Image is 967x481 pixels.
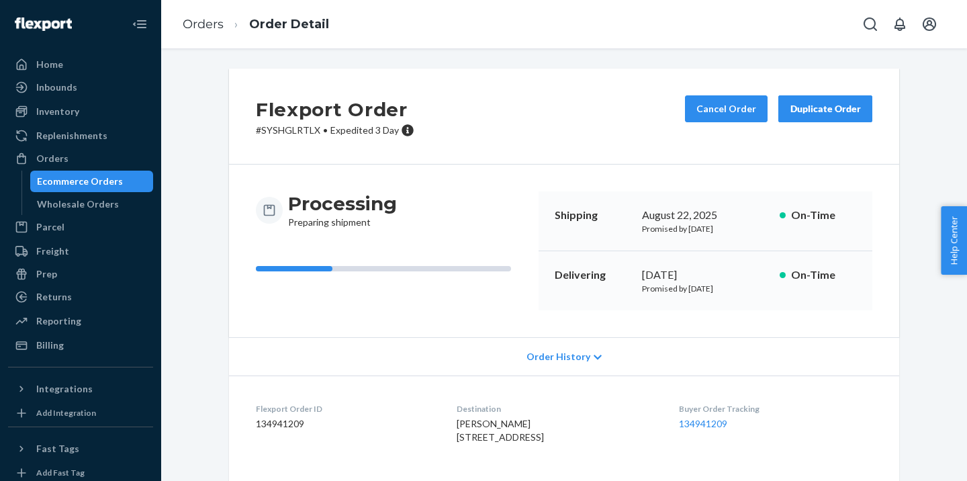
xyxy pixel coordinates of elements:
a: Billing [8,335,153,356]
div: August 22, 2025 [642,208,769,223]
a: Reporting [8,310,153,332]
a: Orders [183,17,224,32]
button: Close Navigation [126,11,153,38]
a: Freight [8,240,153,262]
a: Inbounds [8,77,153,98]
img: Flexport logo [15,17,72,31]
h2: Flexport Order [256,95,414,124]
div: Preparing shipment [288,191,397,229]
button: Open account menu [916,11,943,38]
div: Returns [36,290,72,304]
a: Parcel [8,216,153,238]
a: Wholesale Orders [30,193,154,215]
div: Add Integration [36,407,96,419]
div: Add Fast Tag [36,467,85,478]
iframe: Opens a widget where you can chat to one of our agents [880,441,954,474]
div: Inbounds [36,81,77,94]
button: Cancel Order [685,95,768,122]
p: # SYSHGLRTLX [256,124,414,137]
div: Fast Tags [36,442,79,455]
a: Order Detail [249,17,329,32]
div: Prep [36,267,57,281]
p: On-Time [791,208,856,223]
a: Inventory [8,101,153,122]
button: Open Search Box [857,11,884,38]
a: Home [8,54,153,75]
div: Reporting [36,314,81,328]
p: Shipping [555,208,631,223]
a: Returns [8,286,153,308]
dt: Buyer Order Tracking [679,403,872,414]
div: Replenishments [36,129,107,142]
div: Freight [36,245,69,258]
div: Wholesale Orders [37,198,119,211]
div: Billing [36,339,64,352]
p: Promised by [DATE] [642,223,769,234]
p: On-Time [791,267,856,283]
div: Integrations [36,382,93,396]
a: Add Integration [8,405,153,421]
div: Duplicate Order [790,102,861,116]
div: Orders [36,152,68,165]
div: Home [36,58,63,71]
a: 134941209 [679,418,727,429]
a: Replenishments [8,125,153,146]
a: Ecommerce Orders [30,171,154,192]
button: Duplicate Order [778,95,872,122]
ol: breadcrumbs [172,5,340,44]
button: Integrations [8,378,153,400]
span: Expedited 3 Day [330,124,399,136]
div: Inventory [36,105,79,118]
p: Promised by [DATE] [642,283,769,294]
dd: 134941209 [256,417,435,431]
span: [PERSON_NAME] [STREET_ADDRESS] [457,418,544,443]
span: • [323,124,328,136]
div: Ecommerce Orders [37,175,123,188]
dt: Flexport Order ID [256,403,435,414]
button: Help Center [941,206,967,275]
a: Add Fast Tag [8,465,153,481]
div: [DATE] [642,267,769,283]
a: Prep [8,263,153,285]
div: Parcel [36,220,64,234]
a: Orders [8,148,153,169]
h3: Processing [288,191,397,216]
button: Fast Tags [8,438,153,460]
span: Order History [526,350,590,363]
button: Open notifications [886,11,913,38]
p: Delivering [555,267,631,283]
dt: Destination [457,403,657,414]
